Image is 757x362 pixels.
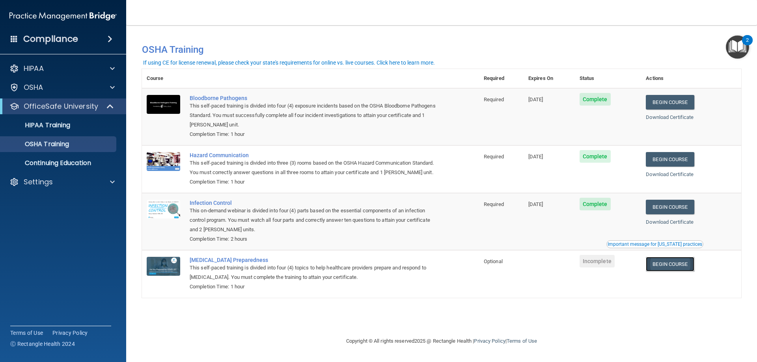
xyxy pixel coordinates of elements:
[474,338,505,344] a: Privacy Policy
[10,329,43,337] a: Terms of Use
[5,140,69,148] p: OSHA Training
[528,201,543,207] span: [DATE]
[190,101,440,130] div: This self-paced training is divided into four (4) exposure incidents based on the OSHA Bloodborne...
[190,130,440,139] div: Completion Time: 1 hour
[24,177,53,187] p: Settings
[142,59,436,67] button: If using CE for license renewal, please check your state's requirements for online vs. live cours...
[575,69,641,88] th: Status
[646,114,694,120] a: Download Certificate
[608,242,702,247] div: Important message for [US_STATE] practices
[479,69,524,88] th: Required
[190,158,440,177] div: This self-paced training is divided into three (3) rooms based on the OSHA Hazard Communication S...
[10,340,75,348] span: Ⓒ Rectangle Health 2024
[726,35,749,59] button: Open Resource Center, 2 new notifications
[190,206,440,234] div: This on-demand webinar is divided into four (4) parts based on the essential components of an inf...
[190,177,440,187] div: Completion Time: 1 hour
[484,201,504,207] span: Required
[9,64,115,73] a: HIPAA
[9,102,114,111] a: OfficeSafe University
[190,282,440,291] div: Completion Time: 1 hour
[528,154,543,160] span: [DATE]
[507,338,537,344] a: Terms of Use
[746,40,749,50] div: 2
[646,257,694,271] a: Begin Course
[9,83,115,92] a: OSHA
[190,152,440,158] a: Hazard Communication
[24,64,44,73] p: HIPAA
[9,177,115,187] a: Settings
[5,121,70,129] p: HIPAA Training
[646,95,694,110] a: Begin Course
[190,263,440,282] div: This self-paced training is divided into four (4) topics to help healthcare providers prepare and...
[23,33,78,45] h4: Compliance
[484,258,503,264] span: Optional
[528,97,543,102] span: [DATE]
[190,257,440,263] a: [MEDICAL_DATA] Preparedness
[142,69,185,88] th: Course
[24,102,98,111] p: OfficeSafe University
[5,159,113,167] p: Continuing Education
[646,171,694,177] a: Download Certificate
[580,150,611,163] span: Complete
[9,8,117,24] img: PMB logo
[580,93,611,106] span: Complete
[190,234,440,244] div: Completion Time: 2 hours
[484,97,504,102] span: Required
[641,69,741,88] th: Actions
[190,200,440,206] a: Infection Control
[580,198,611,210] span: Complete
[524,69,575,88] th: Expires On
[646,219,694,225] a: Download Certificate
[580,255,615,267] span: Incomplete
[52,329,88,337] a: Privacy Policy
[24,83,43,92] p: OSHA
[606,240,703,248] button: Read this if you are a dental practitioner in the state of CA
[646,200,694,214] a: Begin Course
[142,44,741,55] h4: OSHA Training
[298,329,585,354] div: Copyright © All rights reserved 2025 @ Rectangle Health | |
[143,60,435,65] div: If using CE for license renewal, please check your state's requirements for online vs. live cours...
[190,95,440,101] a: Bloodborne Pathogens
[484,154,504,160] span: Required
[646,152,694,167] a: Begin Course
